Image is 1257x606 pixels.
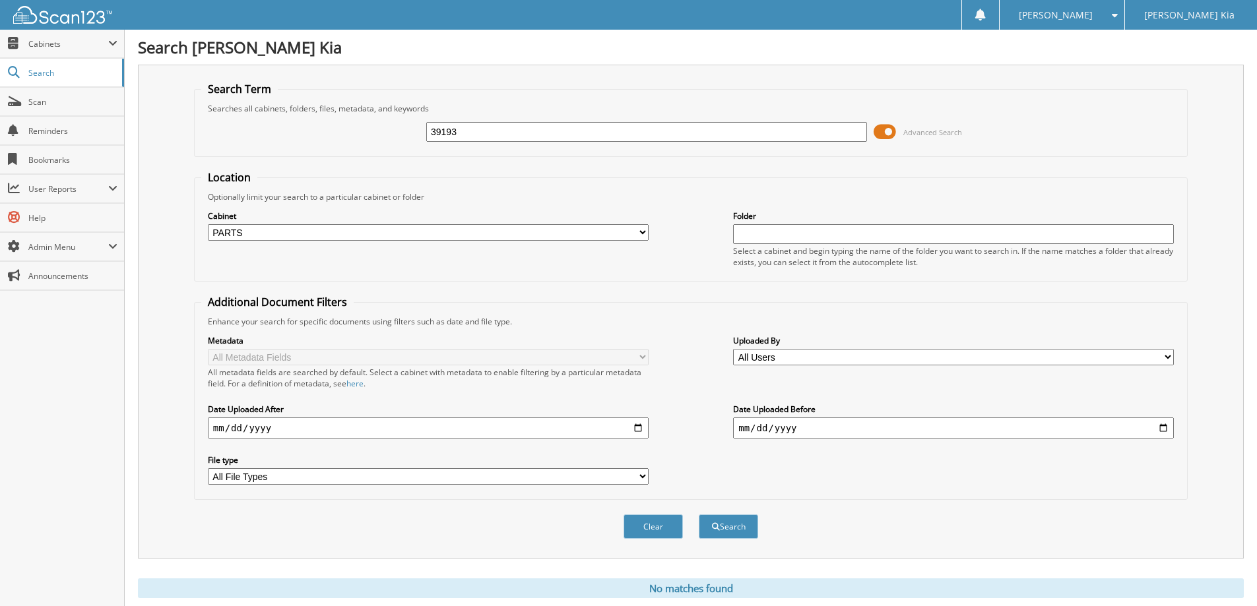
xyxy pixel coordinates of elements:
[201,103,1180,114] div: Searches all cabinets, folders, files, metadata, and keywords
[28,125,117,136] span: Reminders
[28,241,108,253] span: Admin Menu
[208,367,649,389] div: All metadata fields are searched by default. Select a cabinet with metadata to enable filtering b...
[138,36,1244,58] h1: Search [PERSON_NAME] Kia
[201,295,354,309] legend: Additional Document Filters
[733,404,1174,415] label: Date Uploaded Before
[208,417,649,439] input: start
[733,335,1174,346] label: Uploaded By
[208,335,649,346] label: Metadata
[28,67,115,78] span: Search
[201,170,257,185] legend: Location
[208,404,649,415] label: Date Uploaded After
[201,82,278,96] legend: Search Term
[13,6,112,24] img: scan123-logo-white.svg
[346,378,364,389] a: here
[733,417,1174,439] input: end
[1144,11,1235,19] span: [PERSON_NAME] Kia
[733,210,1174,222] label: Folder
[28,38,108,49] span: Cabinets
[201,316,1180,327] div: Enhance your search for specific documents using filters such as date and file type.
[28,154,117,166] span: Bookmarks
[28,183,108,195] span: User Reports
[138,578,1244,598] div: No matches found
[28,270,117,282] span: Announcements
[208,454,649,466] label: File type
[733,245,1174,268] div: Select a cabinet and begin typing the name of the folder you want to search in. If the name match...
[28,212,117,224] span: Help
[699,514,758,539] button: Search
[201,191,1180,202] div: Optionally limit your search to a particular cabinet or folder
[903,127,962,137] span: Advanced Search
[624,514,683,539] button: Clear
[1019,11,1093,19] span: [PERSON_NAME]
[208,210,649,222] label: Cabinet
[28,96,117,107] span: Scan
